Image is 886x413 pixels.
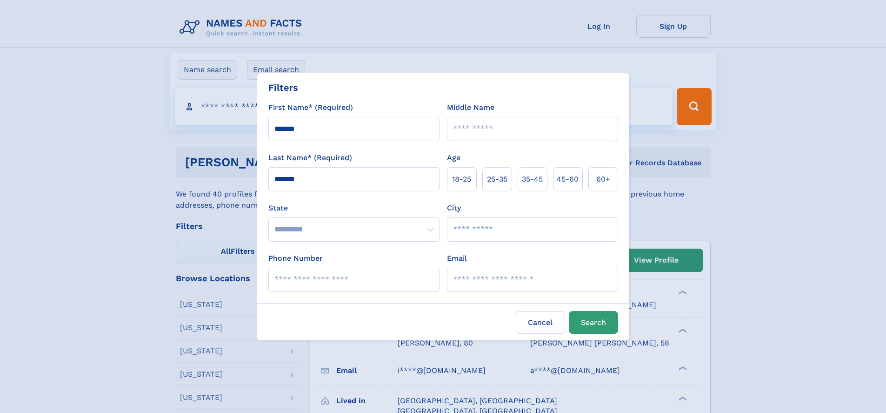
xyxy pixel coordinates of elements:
label: City [447,203,461,214]
button: Search [569,311,618,334]
label: Email [447,253,467,264]
label: First Name* (Required) [268,102,353,113]
label: Last Name* (Required) [268,152,352,163]
label: State [268,203,440,214]
div: Filters [268,81,298,95]
span: 18‑25 [452,174,471,185]
span: 45‑60 [557,174,579,185]
label: Age [447,152,460,163]
label: Middle Name [447,102,494,113]
label: Cancel [516,311,565,334]
span: 60+ [596,174,610,185]
label: Phone Number [268,253,323,264]
span: 25‑35 [487,174,507,185]
span: 35‑45 [522,174,543,185]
